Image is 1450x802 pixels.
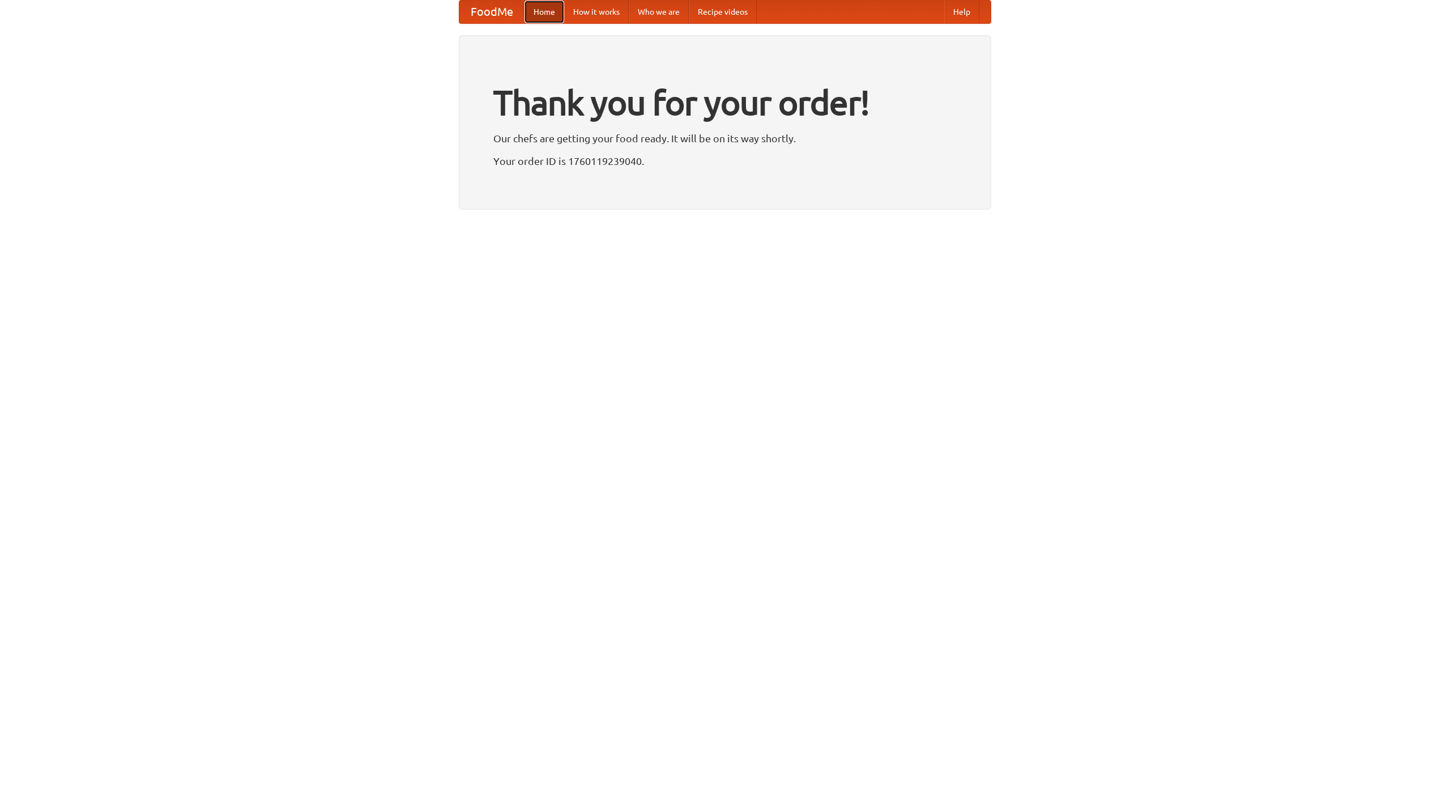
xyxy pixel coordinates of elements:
[493,75,957,130] h1: Thank you for your order!
[564,1,629,23] a: How it works
[493,152,957,169] p: Your order ID is 1760119239040.
[459,1,524,23] a: FoodMe
[629,1,689,23] a: Who we are
[689,1,757,23] a: Recipe videos
[944,1,979,23] a: Help
[524,1,564,23] a: Home
[493,130,957,147] p: Our chefs are getting your food ready. It will be on its way shortly.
